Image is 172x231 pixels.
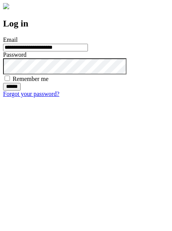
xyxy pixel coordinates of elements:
[3,18,169,29] h2: Log in
[13,76,49,82] label: Remember me
[3,3,9,9] img: logo-4e3dc11c47720685a147b03b5a06dd966a58ff35d612b21f08c02c0306f2b779.png
[3,36,18,43] label: Email
[3,91,59,97] a: Forgot your password?
[3,51,26,58] label: Password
